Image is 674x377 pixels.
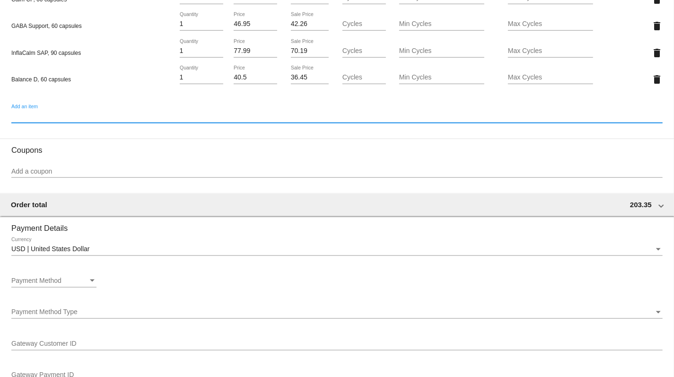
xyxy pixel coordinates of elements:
input: Price [234,20,277,28]
span: USD | United States Dollar [11,245,89,253]
input: Quantity [180,74,223,81]
span: GABA Support, 60 capsules [11,23,82,29]
input: Cycles [342,47,386,55]
mat-select: Currency [11,245,663,253]
h3: Coupons [11,139,663,155]
input: Cycles [342,74,386,81]
input: Quantity [180,47,223,55]
mat-select: Payment Method Type [11,308,663,316]
input: Sale Price [291,74,329,81]
input: Cycles [342,20,386,28]
span: Balance D, 60 capsules [11,76,71,83]
input: Sale Price [291,47,329,55]
input: Gateway Customer ID [11,340,663,348]
input: Add an item [11,113,663,120]
input: Max Cycles [508,20,593,28]
input: Price [234,47,277,55]
mat-icon: delete [651,20,663,32]
input: Sale Price [291,20,329,28]
span: 203.35 [630,201,652,209]
input: Price [234,74,277,81]
h3: Payment Details [11,217,663,233]
mat-icon: delete [651,47,663,59]
mat-icon: delete [651,74,663,85]
mat-select: Payment Method [11,277,96,285]
input: Add a coupon [11,168,663,175]
span: Payment Method [11,277,61,284]
span: Payment Method Type [11,308,78,316]
input: Quantity [180,20,223,28]
input: Max Cycles [508,74,593,81]
input: Min Cycles [399,47,484,55]
span: Order total [11,201,47,209]
input: Min Cycles [399,20,484,28]
input: Min Cycles [399,74,484,81]
span: InflaCalm SAP, 90 capsules [11,50,81,56]
input: Max Cycles [508,47,593,55]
